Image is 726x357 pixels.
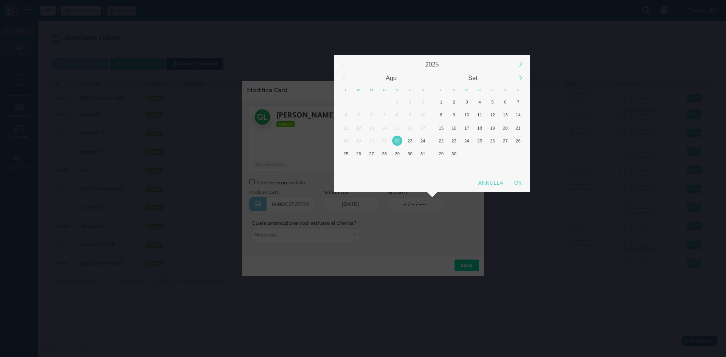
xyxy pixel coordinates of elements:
[499,121,512,134] div: Sabato, Settembre 20
[379,136,389,146] div: 21
[378,95,391,108] div: Giovedì, Luglio 31
[499,95,512,108] div: Sabato, Settembre 6
[513,97,523,107] div: 7
[473,95,486,108] div: Giovedì, Settembre 4
[416,160,429,173] div: Domenica, Settembre 7
[351,71,432,85] div: Agosto
[436,136,446,146] div: 22
[486,147,499,160] div: Venerdì, Ottobre 3
[462,110,472,120] div: 10
[487,97,498,107] div: 5
[473,147,486,160] div: Giovedì, Ottobre 2
[461,85,473,95] div: Mercoledì
[352,95,365,108] div: Martedì, Luglio 29
[435,160,448,173] div: Lunedì, Ottobre 6
[391,85,404,95] div: Venerdì
[512,160,524,173] div: Domenica, Ottobre 12
[365,147,378,160] div: Mercoledì, Agosto 27
[462,97,472,107] div: 3
[403,147,416,160] div: Sabato, Agosto 30
[392,110,402,120] div: 8
[435,134,448,147] div: Lunedì, Settembre 22
[391,147,403,160] div: Venerdì, Agosto 29
[486,121,499,134] div: Venerdì, Settembre 19
[352,121,365,134] div: Martedì, Agosto 12
[473,108,486,121] div: Giovedì, Settembre 11
[500,123,510,133] div: 20
[378,121,391,134] div: Giovedì, Agosto 14
[391,134,403,147] div: Oggi, Venerdì, Agosto 22
[365,95,378,108] div: Mercoledì, Luglio 30
[366,123,377,133] div: 13
[366,110,377,120] div: 6
[448,85,461,95] div: Martedì
[513,110,523,120] div: 14
[340,147,352,160] div: Lunedì, Agosto 25
[436,110,446,120] div: 8
[473,160,486,173] div: Giovedì, Ottobre 9
[416,134,429,147] div: Domenica, Agosto 24
[436,148,446,159] div: 29
[486,85,499,95] div: Venerdì
[487,136,498,146] div: 26
[354,123,364,133] div: 12
[512,134,524,147] div: Domenica, Settembre 28
[392,136,402,146] div: 22
[499,134,512,147] div: Sabato, Settembre 27
[449,148,459,159] div: 30
[405,148,415,159] div: 30
[403,160,416,173] div: Sabato, Settembre 6
[418,123,428,133] div: 17
[435,147,448,160] div: Lunedì, Settembre 29
[461,160,473,173] div: Mercoledì, Ottobre 8
[340,108,352,121] div: Lunedì, Agosto 4
[449,110,459,120] div: 9
[418,136,428,146] div: 24
[340,95,352,108] div: Lunedì, Luglio 28
[461,134,473,147] div: Mercoledì, Settembre 24
[461,95,473,108] div: Mercoledì, Settembre 3
[365,85,378,95] div: Mercoledì
[416,108,429,121] div: Domenica, Agosto 10
[416,85,429,95] div: Domenica
[391,121,403,134] div: Venerdì, Agosto 15
[365,121,378,134] div: Mercoledì, Agosto 13
[500,97,510,107] div: 6
[513,136,523,146] div: 28
[416,147,429,160] div: Domenica, Agosto 31
[448,121,461,134] div: Martedì, Settembre 16
[340,134,352,147] div: Lunedì, Agosto 18
[403,121,416,134] div: Sabato, Agosto 16
[461,108,473,121] div: Mercoledì, Settembre 10
[499,160,512,173] div: Sabato, Ottobre 11
[403,95,416,108] div: Sabato, Agosto 2
[436,97,446,107] div: 1
[403,85,416,95] div: Sabato
[512,95,524,108] div: Domenica, Settembre 7
[449,136,459,146] div: 23
[473,85,486,95] div: Giovedì
[473,134,486,147] div: Giovedì, Settembre 25
[341,148,351,159] div: 25
[475,123,485,133] div: 18
[416,121,429,134] div: Domenica, Agosto 17
[403,134,416,147] div: Sabato, Agosto 23
[378,108,391,121] div: Giovedì, Agosto 7
[418,110,428,120] div: 10
[461,147,473,160] div: Mercoledì, Ottobre 1
[487,110,498,120] div: 12
[486,108,499,121] div: Venerdì, Settembre 12
[340,160,352,173] div: Lunedì, Settembre 1
[449,123,459,133] div: 16
[435,85,448,95] div: Lunedì
[435,108,448,121] div: Lunedì, Settembre 8
[448,134,461,147] div: Martedì, Settembre 23
[462,136,472,146] div: 24
[391,108,403,121] div: Venerdì, Agosto 8
[462,123,472,133] div: 17
[486,160,499,173] div: Venerdì, Ottobre 10
[379,148,389,159] div: 28
[486,134,499,147] div: Venerdì, Settembre 26
[366,148,377,159] div: 27
[340,121,352,134] div: Lunedì, Agosto 11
